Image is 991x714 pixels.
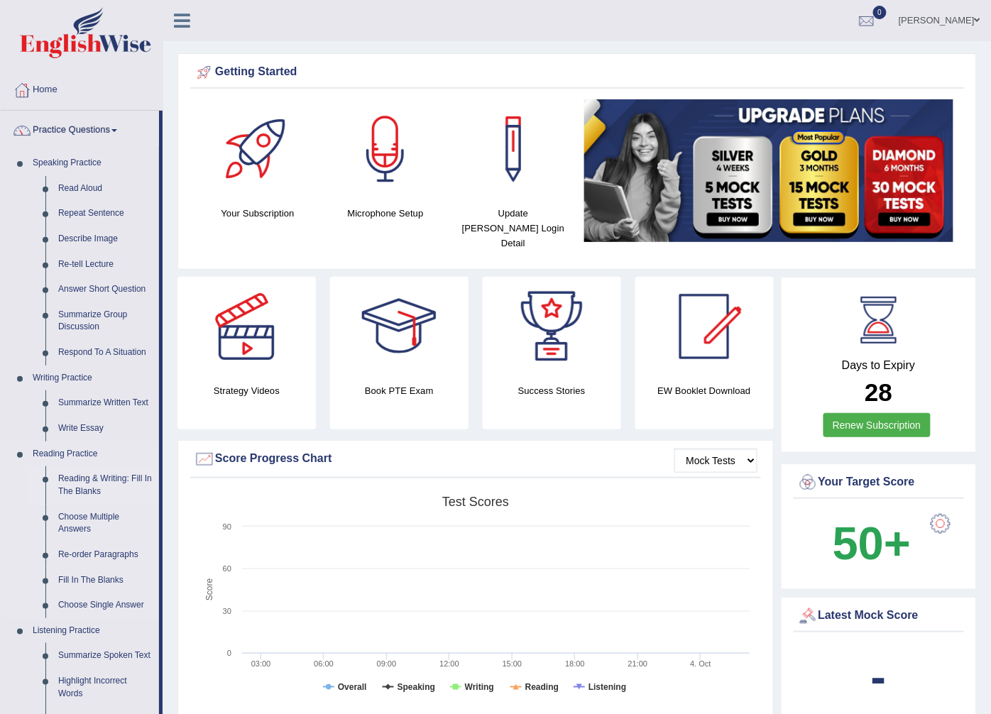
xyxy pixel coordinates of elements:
div: Your Target Score [797,472,961,493]
text: 18:00 [565,659,585,668]
h4: Strategy Videos [177,383,316,398]
a: Speaking Practice [26,150,159,176]
h4: Book PTE Exam [330,383,469,398]
tspan: Score [204,578,214,601]
h4: Microphone Setup [329,206,442,221]
a: Choose Multiple Answers [52,505,159,542]
a: Summarize Group Discussion [52,302,159,340]
tspan: Listening [588,682,626,692]
div: Score Progress Chart [194,449,757,470]
a: Highlight Incorrect Words [52,669,159,706]
a: Writing Practice [26,366,159,391]
tspan: Speaking [398,682,435,692]
a: Re-tell Lecture [52,252,159,278]
text: 60 [223,564,231,573]
h4: EW Booklet Download [635,383,774,398]
text: 90 [223,522,231,531]
text: 15:00 [503,659,522,668]
text: 21:00 [628,659,648,668]
a: Practice Questions [1,111,159,146]
a: Choose Single Answer [52,593,159,618]
h4: Days to Expiry [797,359,961,372]
text: 03:00 [251,659,271,668]
a: Summarize Written Text [52,390,159,416]
a: Describe Image [52,226,159,252]
tspan: Writing [465,682,494,692]
a: Re-order Paragraphs [52,542,159,568]
a: Summarize Spoken Text [52,643,159,669]
tspan: Test scores [442,495,509,509]
a: Listening Practice [26,618,159,644]
a: Respond To A Situation [52,340,159,366]
b: 50+ [833,517,911,569]
b: 28 [865,378,892,406]
text: 0 [227,649,231,657]
a: Write Essay [52,416,159,441]
a: Fill In The Blanks [52,568,159,593]
a: Reading Practice [26,441,159,467]
b: - [871,651,887,703]
a: Read Aloud [52,176,159,202]
tspan: Overall [338,682,367,692]
tspan: 4. Oct [690,659,711,668]
text: 09:00 [377,659,397,668]
tspan: Reading [525,682,559,692]
a: Answer Short Question [52,277,159,302]
text: 06:00 [314,659,334,668]
img: small5.jpg [584,99,953,242]
span: 0 [873,6,887,19]
div: Latest Mock Score [797,605,961,627]
a: Home [1,70,163,106]
h4: Success Stories [483,383,621,398]
a: Repeat Sentence [52,201,159,226]
div: Getting Started [194,62,960,83]
a: Reading & Writing: Fill In The Blanks [52,466,159,504]
a: Renew Subscription [823,413,931,437]
h4: Update [PERSON_NAME] Login Detail [456,206,570,251]
text: 12:00 [439,659,459,668]
h4: Your Subscription [201,206,314,221]
text: 30 [223,607,231,615]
